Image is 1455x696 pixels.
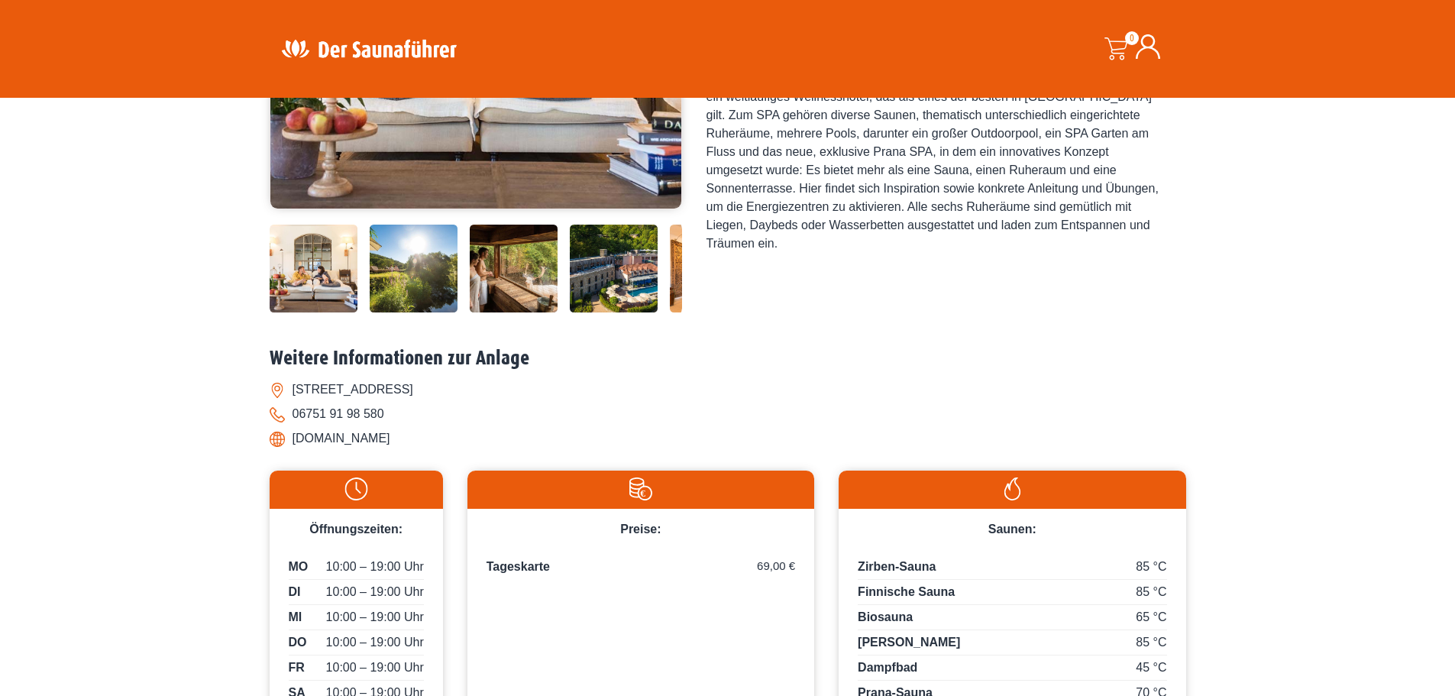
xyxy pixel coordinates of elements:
[858,661,917,674] span: Dampfbad
[1136,659,1166,677] span: 45 °C
[1136,558,1166,576] span: 85 °C
[620,523,661,536] span: Preise:
[289,659,305,677] span: FR
[326,633,424,652] span: 10:00 – 19:00 Uhr
[1136,608,1166,626] span: 65 °C
[858,636,960,649] span: [PERSON_NAME]
[326,558,424,576] span: 10:00 – 19:00 Uhr
[846,477,1178,500] img: Flamme-weiss.svg
[326,608,424,626] span: 10:00 – 19:00 Uhr
[487,558,795,576] p: Tageskarte
[270,426,1186,451] li: [DOMAIN_NAME]
[326,659,424,677] span: 10:00 – 19:00 Uhr
[309,523,403,536] span: Öffnungszeiten:
[475,477,807,500] img: Preise-weiss.svg
[277,477,435,500] img: Uhr-weiss.svg
[289,558,309,576] span: MO
[1136,583,1166,601] span: 85 °C
[270,377,1186,402] li: [STREET_ADDRESS]
[326,583,424,601] span: 10:00 – 19:00 Uhr
[858,560,936,573] span: Zirben-Sauna
[289,583,301,601] span: DI
[270,402,1186,426] li: 06751 91 98 580
[757,558,795,575] span: 69,00 €
[988,523,1036,536] span: Saunen:
[858,610,913,623] span: Biosauna
[1136,633,1166,652] span: 85 °C
[289,633,307,652] span: DO
[1125,31,1139,45] span: 0
[289,608,302,626] span: MI
[858,585,955,598] span: Finnische Sauna
[706,70,1165,253] div: Das BollAnts Spa im Park ist eine Oase der Ruhe inmitten der Natur, eingebettet in ein weitläufig...
[270,347,1186,371] h2: Weitere Informationen zur Anlage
